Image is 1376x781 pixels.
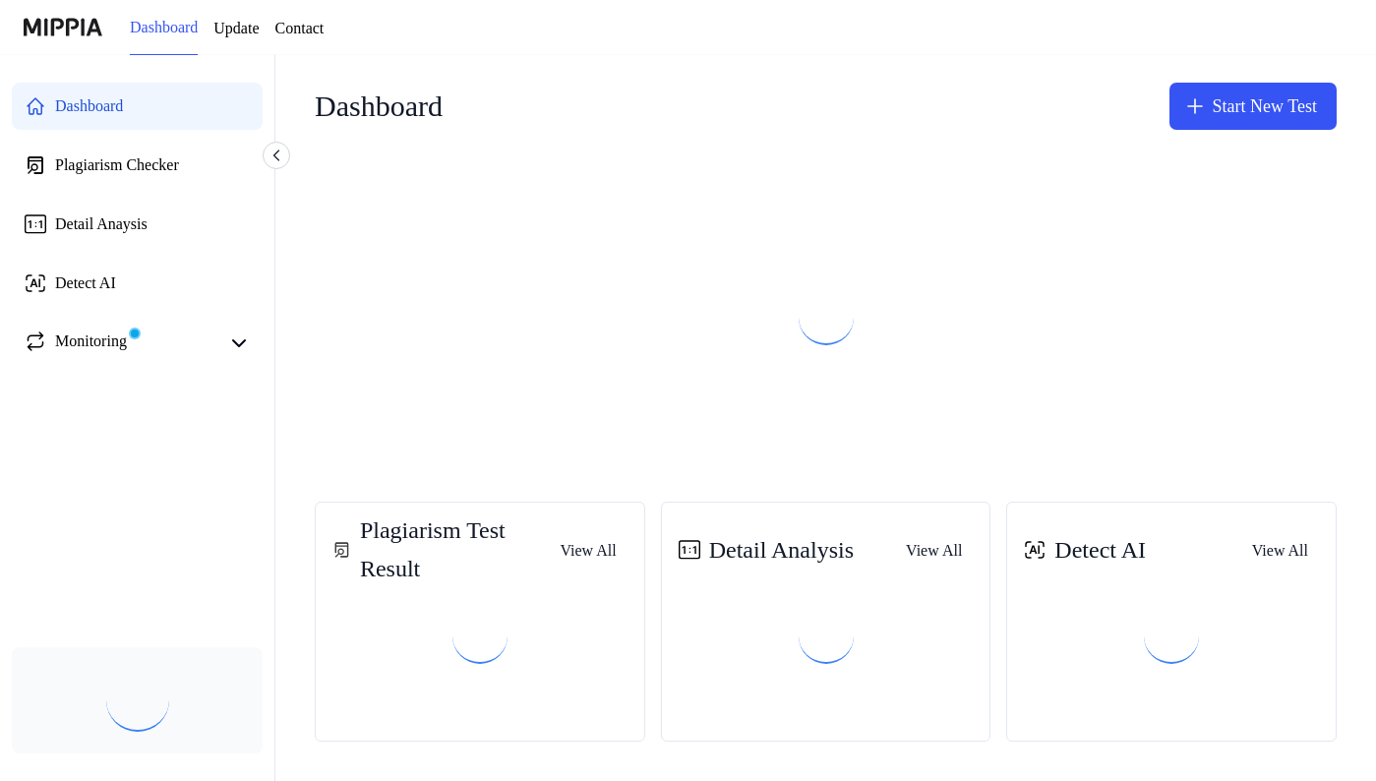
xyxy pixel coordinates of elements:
a: Update [225,17,278,40]
div: Plagiarism Test Result [328,511,548,587]
div: Dashboard [315,75,457,138]
a: View All [1239,529,1324,571]
button: View All [548,531,632,571]
a: View All [893,529,978,571]
button: Start New Test [1152,83,1337,130]
div: Detect AI [1019,531,1155,569]
a: Monitoring [24,330,219,357]
a: Plagiarism Checker [12,142,263,189]
div: Detail Analysis [674,531,867,569]
a: Detect AI [12,260,263,307]
a: View All [548,529,632,571]
a: Contact [294,17,353,40]
a: Dashboard [130,1,209,55]
a: Detail Anaysis [12,201,263,248]
button: View All [893,531,978,571]
button: View All [1239,531,1324,571]
a: Dashboard [12,83,263,130]
div: Monitoring [55,330,134,357]
div: Detail Anaysis [55,212,153,236]
div: Plagiarism Checker [55,153,192,177]
div: Detect AI [55,271,122,295]
div: Dashboard [55,94,135,118]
